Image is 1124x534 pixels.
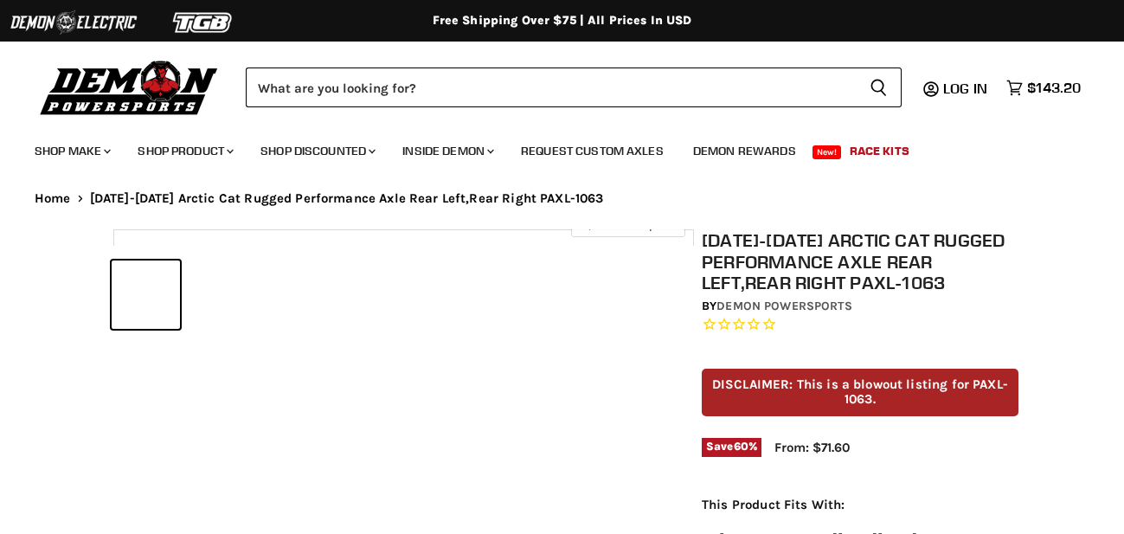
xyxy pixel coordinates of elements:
p: DISCLAIMER: This is a blowout listing for PAXL-1063. [702,369,1018,416]
span: Log in [943,80,987,97]
a: Shop Discounted [247,133,386,169]
span: Save % [702,438,761,457]
span: $143.20 [1027,80,1081,96]
a: Race Kits [837,133,922,169]
span: 60 [734,440,748,453]
a: Shop Make [22,133,121,169]
img: Demon Electric Logo 2 [9,6,138,39]
input: Search [246,68,856,107]
span: [DATE]-[DATE] Arctic Cat Rugged Performance Axle Rear Left,Rear Right PAXL-1063 [90,191,604,206]
a: $143.20 [998,75,1089,100]
a: Inside Demon [389,133,504,169]
span: Rated 0.0 out of 5 stars 0 reviews [702,316,1018,334]
button: 2005-2005 Arctic Cat Rugged Performance Axle Rear Left,Rear Right PAXL-1063 thumbnail [112,261,180,329]
span: Click to expand [580,218,676,231]
span: New! [812,145,842,159]
ul: Main menu [22,126,1076,169]
a: Home [35,191,71,206]
a: Demon Powersports [716,299,851,313]
a: Request Custom Axles [508,133,677,169]
form: Product [246,68,902,107]
a: Log in [935,80,998,96]
button: Search [856,68,902,107]
span: From: $71.60 [774,440,850,455]
img: TGB Logo 2 [138,6,268,39]
img: Demon Powersports [35,56,224,118]
a: Shop Product [125,133,244,169]
div: by [702,297,1018,316]
a: Demon Rewards [680,133,809,169]
p: This Product Fits With: [702,494,1018,515]
h1: [DATE]-[DATE] Arctic Cat Rugged Performance Axle Rear Left,Rear Right PAXL-1063 [702,229,1018,293]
